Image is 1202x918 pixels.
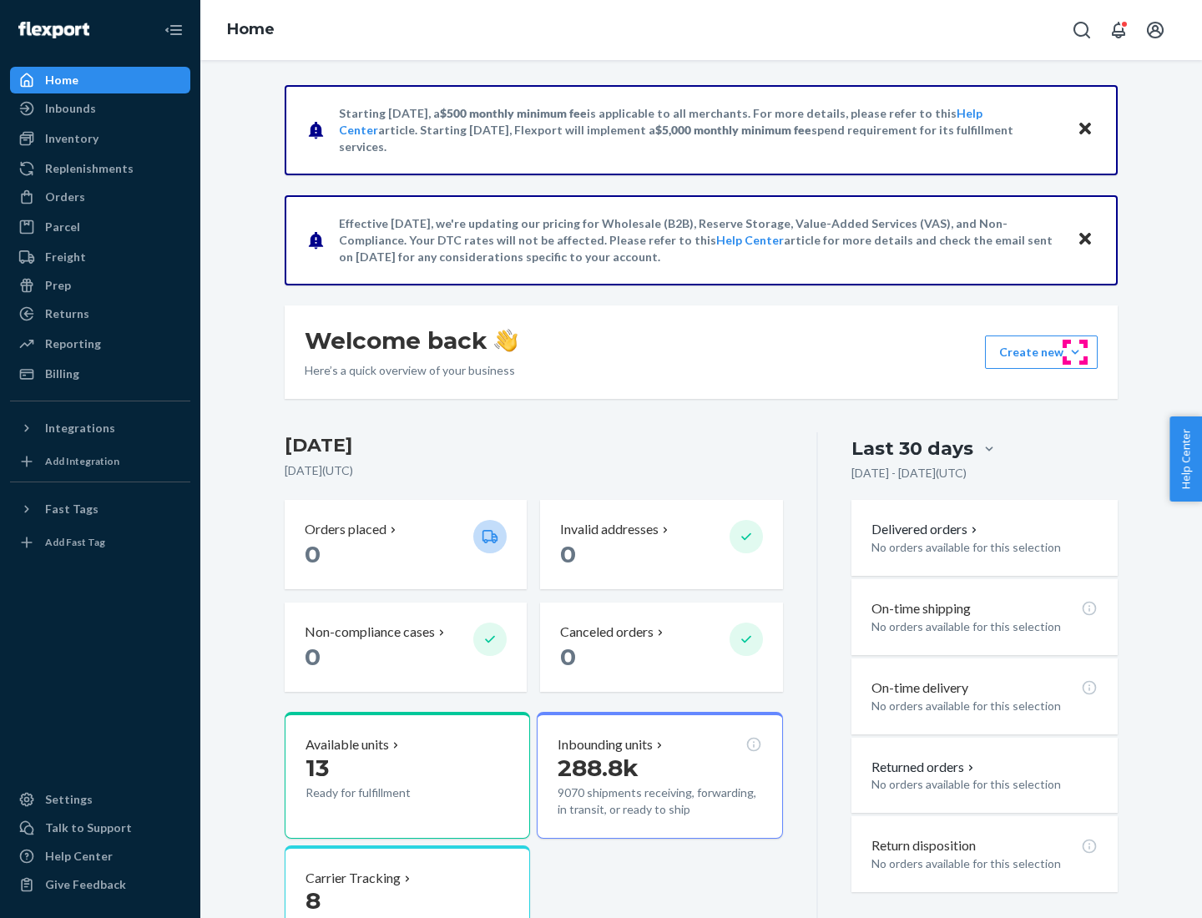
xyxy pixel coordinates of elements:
[1139,13,1172,47] button: Open account menu
[45,305,89,322] div: Returns
[285,500,527,589] button: Orders placed 0
[494,329,518,352] img: hand-wave emoji
[45,219,80,235] div: Parcel
[560,520,659,539] p: Invalid addresses
[214,6,288,54] ol: breadcrumbs
[1065,13,1098,47] button: Open Search Box
[285,603,527,692] button: Non-compliance cases 0
[871,698,1098,714] p: No orders available for this selection
[285,712,530,839] button: Available units13Ready for fulfillment
[45,820,132,836] div: Talk to Support
[157,13,190,47] button: Close Navigation
[10,155,190,182] a: Replenishments
[558,754,639,782] span: 288.8k
[560,623,654,642] p: Canceled orders
[45,277,71,294] div: Prep
[10,244,190,270] a: Freight
[10,448,190,475] a: Add Integration
[305,362,518,379] p: Here’s a quick overview of your business
[45,420,115,436] div: Integrations
[285,462,783,479] p: [DATE] ( UTC )
[440,106,587,120] span: $500 monthly minimum fee
[871,539,1098,556] p: No orders available for this selection
[985,335,1098,369] button: Create new
[285,432,783,459] h3: [DATE]
[560,643,576,671] span: 0
[45,848,113,865] div: Help Center
[10,786,190,813] a: Settings
[10,95,190,122] a: Inbounds
[45,100,96,117] div: Inbounds
[306,735,389,754] p: Available units
[871,520,981,539] button: Delivered orders
[1074,228,1096,252] button: Close
[10,272,190,299] a: Prep
[306,886,321,915] span: 8
[45,454,119,468] div: Add Integration
[339,105,1061,155] p: Starting [DATE], a is applicable to all merchants. For more details, please refer to this article...
[10,300,190,327] a: Returns
[10,361,190,387] a: Billing
[306,784,460,801] p: Ready for fulfillment
[10,415,190,441] button: Integrations
[305,643,321,671] span: 0
[871,836,976,855] p: Return disposition
[10,843,190,870] a: Help Center
[10,184,190,210] a: Orders
[45,130,98,147] div: Inventory
[45,876,126,893] div: Give Feedback
[10,871,190,898] button: Give Feedback
[305,623,435,642] p: Non-compliance cases
[339,215,1061,265] p: Effective [DATE], we're updating our pricing for Wholesale (B2B), Reserve Storage, Value-Added Se...
[716,233,784,247] a: Help Center
[306,869,401,888] p: Carrier Tracking
[45,791,93,808] div: Settings
[45,535,105,549] div: Add Fast Tag
[560,540,576,568] span: 0
[851,436,973,462] div: Last 30 days
[10,330,190,357] a: Reporting
[305,520,386,539] p: Orders placed
[540,603,782,692] button: Canceled orders 0
[558,784,761,818] p: 9070 shipments receiving, forwarding, in transit, or ready to ship
[655,123,811,137] span: $5,000 monthly minimum fee
[558,735,653,754] p: Inbounding units
[10,67,190,93] a: Home
[537,712,782,839] button: Inbounding units288.8k9070 shipments receiving, forwarding, in transit, or ready to ship
[871,678,968,698] p: On-time delivery
[305,540,321,568] span: 0
[45,160,134,177] div: Replenishments
[45,72,78,88] div: Home
[871,618,1098,635] p: No orders available for this selection
[871,599,971,618] p: On-time shipping
[45,335,101,352] div: Reporting
[45,189,85,205] div: Orders
[45,366,79,382] div: Billing
[227,20,275,38] a: Home
[1102,13,1135,47] button: Open notifications
[45,501,98,517] div: Fast Tags
[45,249,86,265] div: Freight
[851,465,967,482] p: [DATE] - [DATE] ( UTC )
[871,776,1098,793] p: No orders available for this selection
[306,754,329,782] span: 13
[1169,416,1202,502] button: Help Center
[10,125,190,152] a: Inventory
[871,855,1098,872] p: No orders available for this selection
[10,214,190,240] a: Parcel
[18,22,89,38] img: Flexport logo
[1074,118,1096,142] button: Close
[540,500,782,589] button: Invalid addresses 0
[10,815,190,841] a: Talk to Support
[10,496,190,522] button: Fast Tags
[10,529,190,556] a: Add Fast Tag
[871,758,977,777] button: Returned orders
[305,325,518,356] h1: Welcome back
